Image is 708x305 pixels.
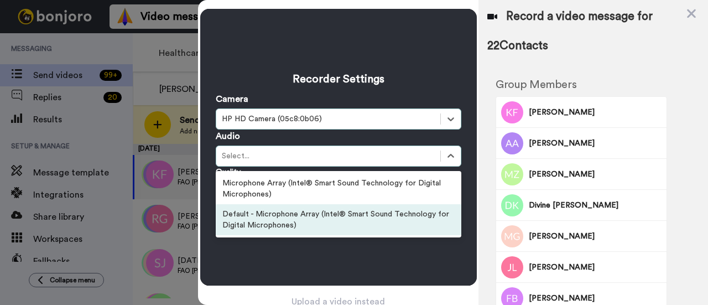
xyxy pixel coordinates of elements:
[529,200,663,211] span: Divine [PERSON_NAME]
[216,204,461,235] div: Default - Microphone Array (Intel® Smart Sound Technology for Digital Microphones)
[216,167,241,178] label: Quality
[529,138,663,149] span: [PERSON_NAME]
[501,225,523,247] img: Image of Maria Govorova
[496,79,667,91] h2: Group Members
[529,293,663,304] span: [PERSON_NAME]
[529,262,663,273] span: [PERSON_NAME]
[501,194,523,216] img: Image of Divine Akua Konadu
[501,256,523,278] img: Image of Joanne Lane
[216,235,461,266] div: Communications - Microphone Array (Intel® Smart Sound Technology for Digital Microphones)
[501,132,523,154] img: Image of Abigail Adebayo
[529,169,663,180] span: [PERSON_NAME]
[216,92,248,106] label: Camera
[501,101,523,123] img: Image of Kim Fisher
[216,130,240,143] label: Audio
[222,113,435,125] div: HP HD Camera (05c8:0b06)
[216,71,461,87] h3: Recorder Settings
[216,173,461,204] div: Microphone Array (Intel® Smart Sound Technology for Digital Microphones)
[529,107,663,118] span: [PERSON_NAME]
[222,151,435,162] div: Select...
[501,163,523,185] img: Image of Maya Zaheer
[529,231,663,242] span: [PERSON_NAME]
